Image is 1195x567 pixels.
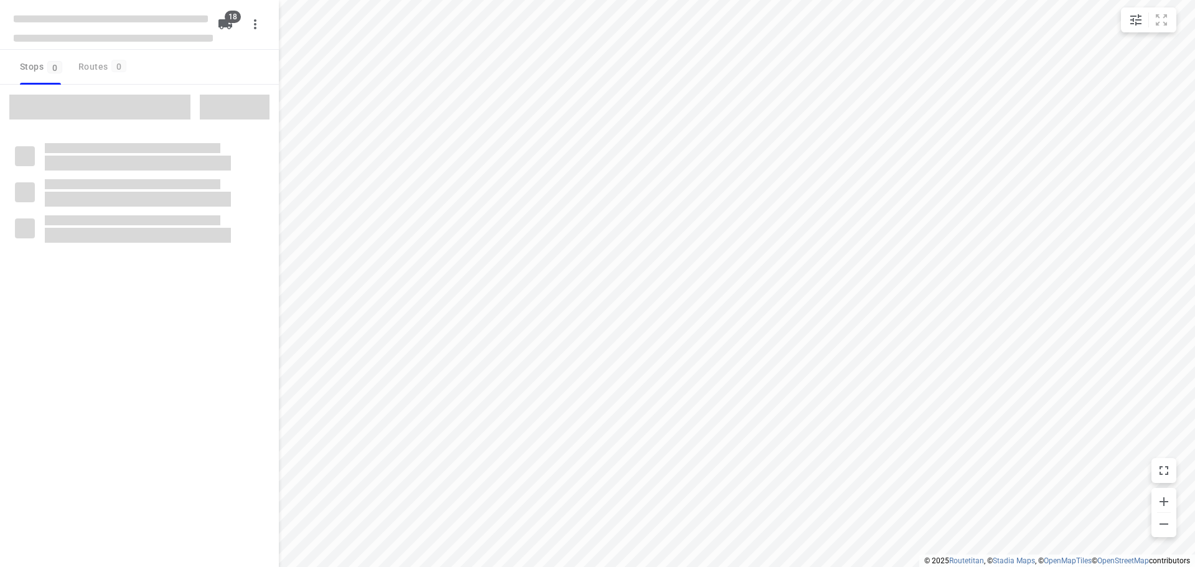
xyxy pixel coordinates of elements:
[1044,556,1092,565] a: OpenMapTiles
[924,556,1190,565] li: © 2025 , © , © © contributors
[993,556,1035,565] a: Stadia Maps
[1123,7,1148,32] button: Map settings
[1097,556,1149,565] a: OpenStreetMap
[1121,7,1176,32] div: small contained button group
[949,556,984,565] a: Routetitan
